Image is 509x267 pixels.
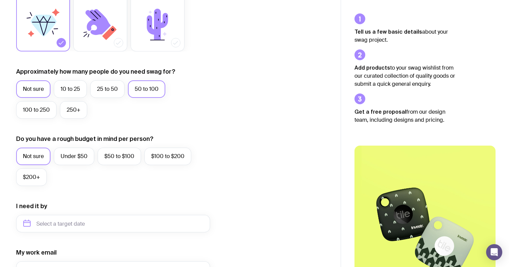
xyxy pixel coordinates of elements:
strong: Add products [354,65,390,71]
strong: Get a free proposal [354,109,406,115]
label: 25 to 50 [90,80,125,98]
label: 50 to 100 [128,80,165,98]
label: My work email [16,249,57,257]
label: 100 to 250 [16,101,57,119]
label: I need it by [16,202,47,210]
label: Not sure [16,148,50,165]
label: Approximately how many people do you need swag for? [16,68,175,76]
p: from our design team, including designs and pricing. [354,108,455,124]
label: $50 to $100 [98,148,141,165]
input: Select a target date [16,215,210,232]
div: Open Intercom Messenger [486,244,502,260]
label: $100 to $200 [144,148,191,165]
p: to your swag wishlist from our curated collection of quality goods or submit a quick general enqu... [354,64,455,88]
strong: Tell us a few basic details [354,29,422,35]
label: Not sure [16,80,50,98]
p: about your swag project. [354,28,455,44]
label: Under $50 [54,148,94,165]
label: 10 to 25 [54,80,87,98]
label: 250+ [60,101,87,119]
label: Do you have a rough budget in mind per person? [16,135,154,143]
label: $200+ [16,168,47,186]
